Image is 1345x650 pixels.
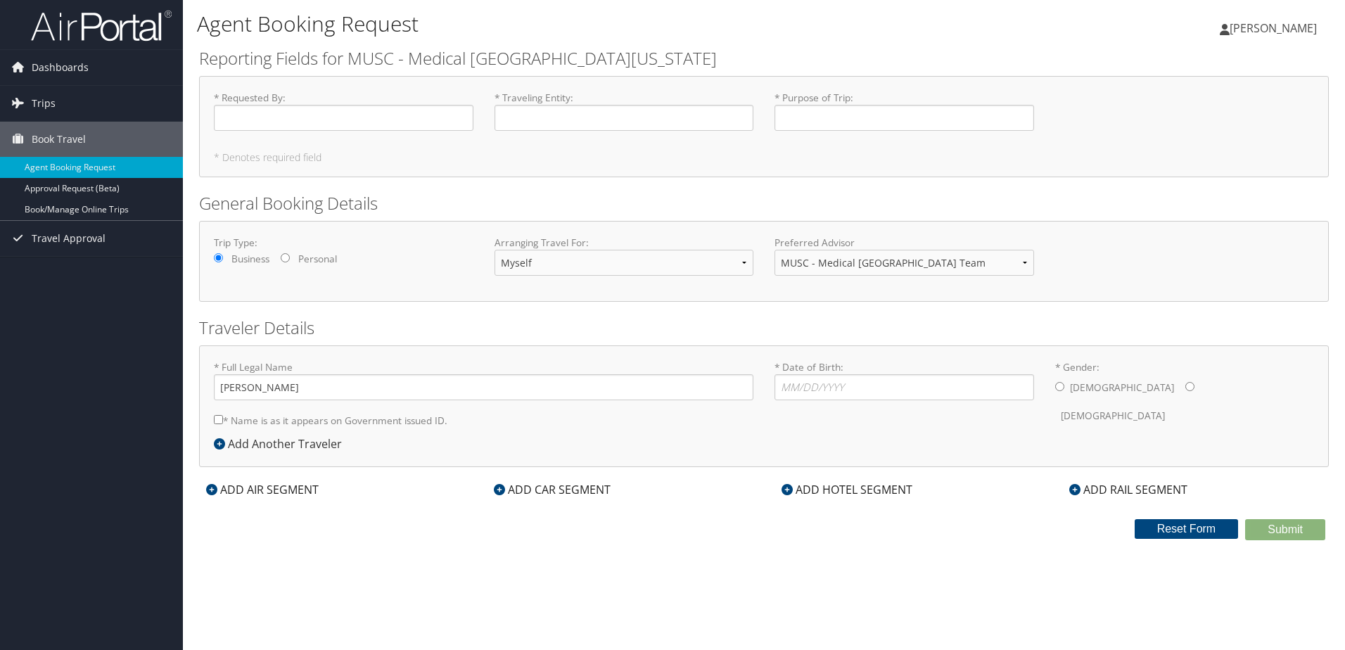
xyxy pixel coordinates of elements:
span: Dashboards [32,50,89,85]
label: * Full Legal Name [214,360,753,400]
input: * Name is as it appears on Government issued ID. [214,415,223,424]
span: Travel Approval [32,221,106,256]
h1: Agent Booking Request [197,9,953,39]
input: * Traveling Entity: [495,105,754,131]
label: * Traveling Entity : [495,91,754,131]
label: * Purpose of Trip : [775,91,1034,131]
span: [PERSON_NAME] [1230,20,1317,36]
h5: * Denotes required field [214,153,1314,162]
label: Trip Type: [214,236,473,250]
h2: Traveler Details [199,316,1329,340]
label: * Requested By : [214,91,473,131]
h2: General Booking Details [199,191,1329,215]
label: * Gender: [1055,360,1315,430]
img: airportal-logo.png [31,9,172,42]
div: ADD HOTEL SEGMENT [775,481,919,498]
div: ADD AIR SEGMENT [199,481,326,498]
input: * Full Legal Name [214,374,753,400]
input: * Gender:[DEMOGRAPHIC_DATA][DEMOGRAPHIC_DATA] [1185,382,1194,391]
label: Preferred Advisor [775,236,1034,250]
input: * Date of Birth: [775,374,1034,400]
h2: Reporting Fields for MUSC - Medical [GEOGRAPHIC_DATA][US_STATE] [199,46,1329,70]
span: Trips [32,86,56,121]
label: [DEMOGRAPHIC_DATA] [1061,402,1165,429]
input: * Purpose of Trip: [775,105,1034,131]
button: Reset Form [1135,519,1239,539]
div: ADD CAR SEGMENT [487,481,618,498]
input: * Requested By: [214,105,473,131]
label: * Name is as it appears on Government issued ID. [214,407,447,433]
label: Arranging Travel For: [495,236,754,250]
button: Submit [1245,519,1325,540]
span: Book Travel [32,122,86,157]
div: Add Another Traveler [214,435,349,452]
div: ADD RAIL SEGMENT [1062,481,1194,498]
label: * Date of Birth: [775,360,1034,400]
label: Business [231,252,269,266]
input: * Gender:[DEMOGRAPHIC_DATA][DEMOGRAPHIC_DATA] [1055,382,1064,391]
a: [PERSON_NAME] [1220,7,1331,49]
label: [DEMOGRAPHIC_DATA] [1070,374,1174,401]
label: Personal [298,252,337,266]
